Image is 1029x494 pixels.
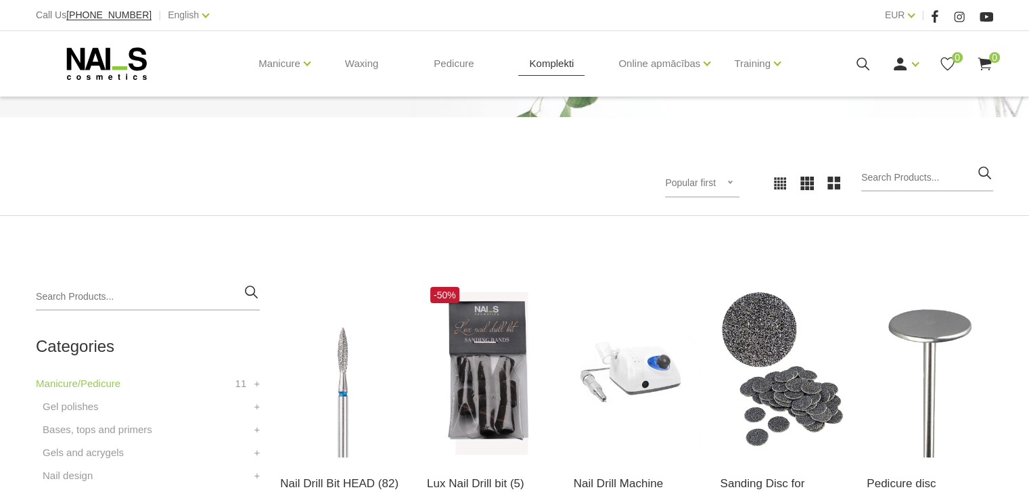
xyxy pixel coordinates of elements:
a: Training [734,37,771,91]
a: Bases, tops and primers [43,422,152,438]
a: Online apmācības [618,37,700,91]
a: Pedicure disc [867,474,993,493]
a: + [254,422,260,438]
img: Different types of Lux cutter tips.... [427,284,553,457]
div: Call Us [36,7,152,24]
img: Nail drill bits for fast and efficient removal of gels and gel polishes, as well as for manicure ... [280,284,407,457]
span: | [921,7,924,24]
a: [PHONE_NUMBER] [66,10,152,20]
img: Milling cutter machine Strong 210/105L up to 40,000 rpm. Pedal without pedal – a professional dev... [574,284,700,457]
a: + [254,376,260,392]
a: + [254,399,260,415]
a: + [254,445,260,461]
img: (SDM-15) - Pedicure disc Ø 15mm (SDM-20) - Pedicure disc Ø 20mm(SDM-25) - Pedicure disc Ø 25mmPed... [867,284,993,457]
a: Gel polishes [43,399,99,415]
a: Nail Drill Bit HEAD (82) [280,474,407,493]
a: 0 [939,55,956,72]
input: Search Products... [861,164,993,192]
a: Pedicure [423,31,484,96]
a: Manicure/Pedicure [36,376,120,392]
a: Nail design [43,468,93,484]
a: Waxing [334,31,389,96]
h2: Categories [36,338,260,355]
span: [PHONE_NUMBER] [66,9,152,20]
img: SDC-15(coarse)) - #100 - Pedicure disk files 100grit, Ø 15mm SDC-15(medium) - #180 - Pedicure dis... [720,284,846,457]
span: | [158,7,161,24]
a: Lux Nail Drill bit (5) [427,474,553,493]
a: Komplekti [518,31,585,96]
a: + [254,468,260,484]
span: 0 [989,52,1000,63]
span: Popular first [665,177,716,188]
a: EUR [885,7,905,23]
a: Manicure [258,37,300,91]
a: English [168,7,199,23]
span: 11 [235,376,247,392]
input: Search Products... [36,284,260,311]
span: 0 [952,52,963,63]
a: 0 [976,55,993,72]
a: Gels and acrygels [43,445,124,461]
span: -50% [430,287,459,303]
